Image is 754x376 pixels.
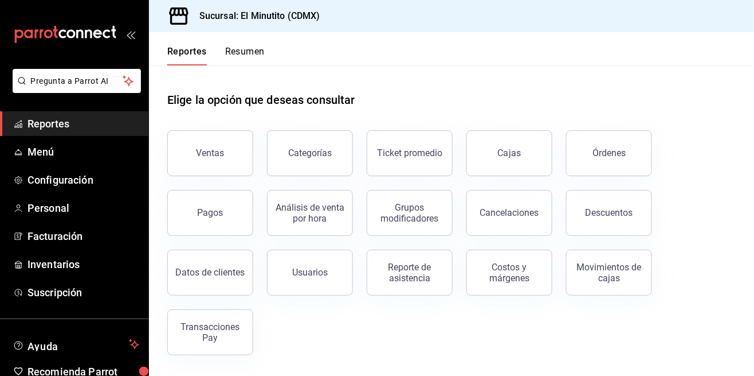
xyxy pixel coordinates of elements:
[267,130,353,176] button: Categorías
[28,228,139,244] span: Facturación
[13,69,141,93] button: Pregunta a Parrot AI
[167,46,207,65] button: Reportes
[167,250,253,296] button: Datos de clientes
[28,285,139,300] span: Suscripción
[28,257,139,272] span: Inventarios
[190,9,320,23] h3: Sucursal: El Minutito (CDMX)
[367,130,453,176] button: Ticket promedio
[592,148,626,158] div: Órdenes
[466,250,552,296] button: Costos y márgenes
[466,130,552,176] a: Cajas
[28,172,139,188] span: Configuración
[28,200,139,216] span: Personal
[175,321,246,343] div: Transacciones Pay
[167,46,265,65] div: navigation tabs
[225,46,265,65] button: Resumen
[586,207,633,218] div: Descuentos
[466,190,552,236] button: Cancelaciones
[274,202,345,224] div: Análisis de venta por hora
[292,267,328,278] div: Usuarios
[28,338,124,351] span: Ayuda
[498,146,521,160] div: Cajas
[574,262,645,284] div: Movimientos de cajas
[288,148,332,158] div: Categorías
[367,190,453,236] button: Grupos modificadores
[367,250,453,296] button: Reporte de asistencia
[176,267,245,278] div: Datos de clientes
[126,30,135,39] button: open_drawer_menu
[566,190,652,236] button: Descuentos
[167,130,253,176] button: Ventas
[374,262,445,284] div: Reporte de asistencia
[28,144,139,160] span: Menú
[267,190,353,236] button: Análisis de venta por hora
[566,130,652,176] button: Órdenes
[167,309,253,355] button: Transacciones Pay
[8,83,141,95] a: Pregunta a Parrot AI
[198,207,223,218] div: Pagos
[167,190,253,236] button: Pagos
[28,116,139,131] span: Reportes
[377,148,442,158] div: Ticket promedio
[566,250,652,296] button: Movimientos de cajas
[267,250,353,296] button: Usuarios
[167,91,355,108] h1: Elige la opción que deseas consultar
[480,207,539,218] div: Cancelaciones
[374,202,445,224] div: Grupos modificadores
[474,262,545,284] div: Costos y márgenes
[31,75,123,87] span: Pregunta a Parrot AI
[197,148,225,158] div: Ventas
